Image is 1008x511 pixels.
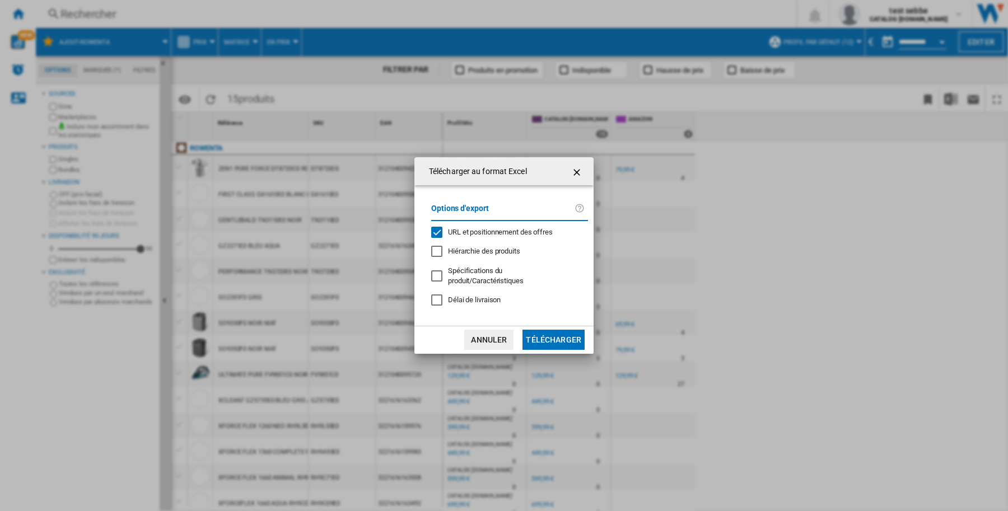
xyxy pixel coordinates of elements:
div: S'applique uniquement à la vision catégorie [448,266,579,286]
label: Options d'export [431,202,575,223]
span: Spécifications du produit/Caractéristiques [448,266,524,285]
span: URL et positionnement des offres [448,228,553,236]
span: Délai de livraison [448,296,501,304]
ng-md-icon: getI18NText('BUTTONS.CLOSE_DIALOG') [571,166,585,179]
button: Télécharger [522,330,585,350]
button: Annuler [464,330,514,350]
h4: Télécharger au format Excel [423,166,527,177]
md-checkbox: URL et positionnement des offres [431,227,579,237]
md-checkbox: Délai de livraison [431,295,588,306]
span: Hiérarchie des produits [448,247,520,255]
button: getI18NText('BUTTONS.CLOSE_DIALOG') [567,160,589,182]
md-checkbox: Hiérarchie des produits [431,246,579,257]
